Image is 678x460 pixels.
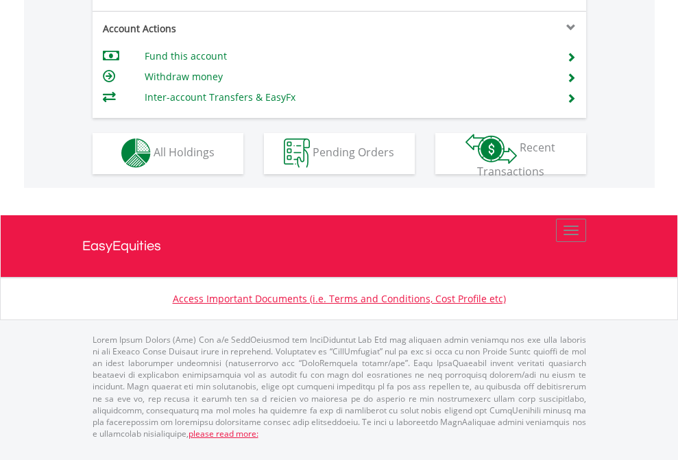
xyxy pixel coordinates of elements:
img: transactions-zar-wht.png [465,134,517,164]
td: Withdraw money [145,66,550,87]
span: Pending Orders [313,145,394,160]
div: Account Actions [93,22,339,36]
p: Lorem Ipsum Dolors (Ame) Con a/e SeddOeiusmod tem InciDiduntut Lab Etd mag aliquaen admin veniamq... [93,334,586,439]
img: pending_instructions-wht.png [284,138,310,168]
td: Inter-account Transfers & EasyFx [145,87,550,108]
a: EasyEquities [82,215,596,277]
span: Recent Transactions [477,140,556,179]
a: Access Important Documents (i.e. Terms and Conditions, Cost Profile etc) [173,292,506,305]
button: Pending Orders [264,133,415,174]
button: All Holdings [93,133,243,174]
a: please read more: [189,428,258,439]
td: Fund this account [145,46,550,66]
span: All Holdings [154,145,215,160]
img: holdings-wht.png [121,138,151,168]
button: Recent Transactions [435,133,586,174]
